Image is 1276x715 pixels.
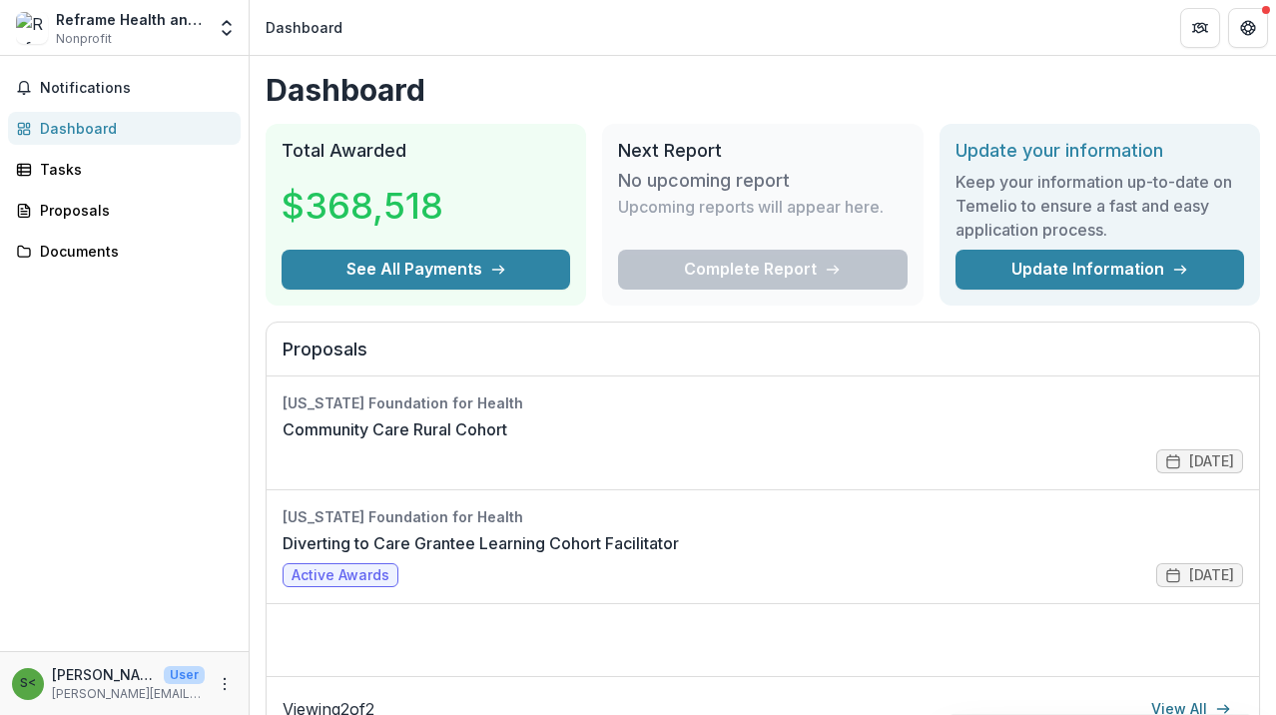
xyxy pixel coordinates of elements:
[8,153,241,186] a: Tasks
[283,531,679,555] a: Diverting to Care Grantee Learning Cohort Facilitator
[16,12,48,44] img: Reframe Health and Justice, LLC
[8,112,241,145] a: Dashboard
[618,170,790,192] h3: No upcoming report
[282,140,570,162] h2: Total Awarded
[266,72,1260,108] h1: Dashboard
[618,195,884,219] p: Upcoming reports will appear here.
[282,250,570,290] button: See All Payments
[213,8,241,48] button: Open entity switcher
[40,200,225,221] div: Proposals
[283,417,507,441] a: Community Care Rural Cohort
[258,13,350,42] nav: breadcrumb
[1228,8,1268,48] button: Get Help
[40,80,233,97] span: Notifications
[8,194,241,227] a: Proposals
[1180,8,1220,48] button: Partners
[213,672,237,696] button: More
[164,666,205,684] p: User
[266,17,342,38] div: Dashboard
[56,9,205,30] div: Reframe Health and Justice, LLC
[40,118,225,139] div: Dashboard
[618,140,907,162] h2: Next Report
[40,159,225,180] div: Tasks
[56,30,112,48] span: Nonprofit
[956,250,1244,290] a: Update Information
[283,339,1243,376] h2: Proposals
[956,140,1244,162] h2: Update your information
[282,179,443,233] h3: $368,518
[52,685,205,703] p: [PERSON_NAME][EMAIL_ADDRESS][DOMAIN_NAME]
[52,664,156,685] p: [PERSON_NAME] <[PERSON_NAME][EMAIL_ADDRESS][DOMAIN_NAME]>
[8,235,241,268] a: Documents
[956,170,1244,242] h3: Keep your information up-to-date on Temelio to ensure a fast and easy application process.
[40,241,225,262] div: Documents
[20,677,36,690] div: Sasanka Jinadasa <sasanka@reframehealthandjustice.com>
[8,72,241,104] button: Notifications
